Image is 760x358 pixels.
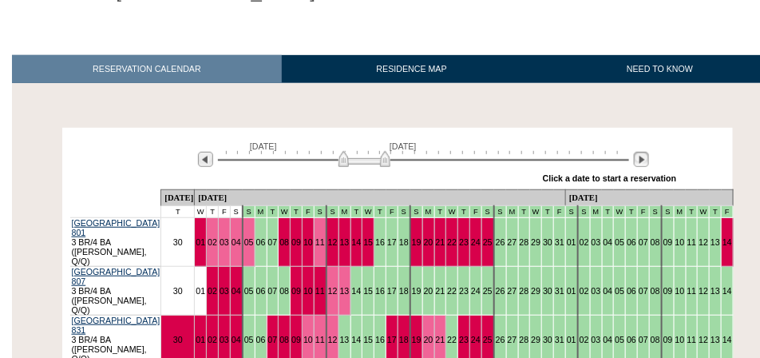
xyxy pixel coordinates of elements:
td: 04 [602,267,614,316]
span: [DATE] [390,141,417,151]
td: 06 [255,218,267,267]
td: 08 [650,267,662,316]
a: 02 [208,286,217,296]
td: Mountains Mud Season - Fall 2025 [650,206,662,218]
a: 11 [315,335,325,344]
td: Mountains Mud Season - Fall 2025 [686,206,698,218]
td: 29 [530,218,542,267]
a: 11 [315,286,325,296]
td: 17 [386,218,398,267]
td: Mountains Mud Season - Fall 2025 [494,206,506,218]
td: Mountains Mud Season - Fall 2025 [638,206,650,218]
a: 04 [232,286,241,296]
td: Mountains Mud Season - Fall 2025 [481,206,493,218]
a: 02 [208,237,217,247]
td: 01 [566,218,578,267]
a: 22 [447,237,457,247]
td: Mountains Mud Season - Fall 2025 [662,206,674,218]
a: 25 [483,237,493,247]
a: 30 [173,335,183,344]
a: RESIDENCE MAP [282,55,542,83]
td: 03 [590,218,602,267]
a: 04 [232,237,241,247]
td: 17 [386,267,398,316]
a: [GEOGRAPHIC_DATA] 801 [72,218,160,237]
td: Mountains Mud Season - Fall 2025 [722,206,734,218]
a: 09 [291,286,301,296]
td: F [219,206,231,218]
a: 02 [208,335,217,344]
td: 19 [410,267,422,316]
a: 14 [722,237,732,247]
td: 11 [686,267,698,316]
td: T [207,206,219,218]
td: Mountains Mud Season - Fall 2025 [291,206,303,218]
td: [DATE] [566,190,734,206]
td: S [230,206,242,218]
a: 11 [315,237,325,247]
td: 29 [530,267,542,316]
td: 30 [161,218,195,267]
td: 21 [434,267,446,316]
td: 23 [458,267,470,316]
td: Mountains Mud Season - Fall 2025 [518,206,530,218]
td: 30 [542,267,554,316]
td: Mountains Mud Season - Fall 2025 [350,206,362,218]
a: 19 [412,237,422,247]
a: 10 [303,335,313,344]
td: 16 [374,267,386,316]
a: [GEOGRAPHIC_DATA] 807 [72,267,160,286]
td: 05 [243,267,255,316]
td: 12 [698,267,710,316]
td: W [195,206,207,218]
td: Mountains Mud Season - Fall 2025 [566,206,578,218]
td: Mountains Mud Season - Fall 2025 [410,206,422,218]
td: 06 [626,218,638,267]
td: Mountains Mud Season - Fall 2025 [398,206,410,218]
div: Click a date to start a reservation [543,173,677,183]
a: 20 [424,237,433,247]
td: Mountains Mud Season - Fall 2025 [602,206,614,218]
td: 03 [590,267,602,316]
td: 22 [446,267,458,316]
a: 18 [399,335,409,344]
a: 20 [424,335,433,344]
a: 12 [328,286,338,296]
td: Mountains Mud Season - Fall 2025 [422,206,434,218]
a: [GEOGRAPHIC_DATA] 831 [72,316,160,335]
td: 28 [518,267,530,316]
td: 24 [470,267,482,316]
td: 04 [602,218,614,267]
a: 09 [291,335,301,344]
td: 12 [698,218,710,267]
a: 03 [220,286,229,296]
a: 17 [387,335,397,344]
td: 08 [650,218,662,267]
td: Mountains Mud Season - Fall 2025 [338,206,350,218]
td: Mountains Mud Season - Fall 2025 [578,206,590,218]
td: 16 [374,218,386,267]
span: [DATE] [250,141,277,151]
td: 10 [674,218,686,267]
a: 05 [244,237,254,247]
a: 23 [459,335,469,344]
a: 03 [220,237,229,247]
td: Mountains Mud Season - Fall 2025 [267,206,279,218]
td: 11 [686,218,698,267]
td: 15 [362,267,374,316]
td: Mountains Mud Season - Fall 2025 [626,206,638,218]
a: 13 [340,237,350,247]
td: Mountains Mud Season - Fall 2025 [446,206,458,218]
td: 01 [566,267,578,316]
td: Mountains Mud Season - Fall 2025 [243,206,255,218]
td: 08 [279,267,291,316]
td: 13 [710,218,722,267]
a: 04 [232,335,241,344]
td: 20 [422,267,434,316]
a: 10 [303,237,313,247]
td: 02 [578,218,590,267]
td: 09 [662,267,674,316]
td: 06 [255,267,267,316]
td: Mountains Mud Season - Fall 2025 [506,206,518,218]
a: 24 [471,237,481,247]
